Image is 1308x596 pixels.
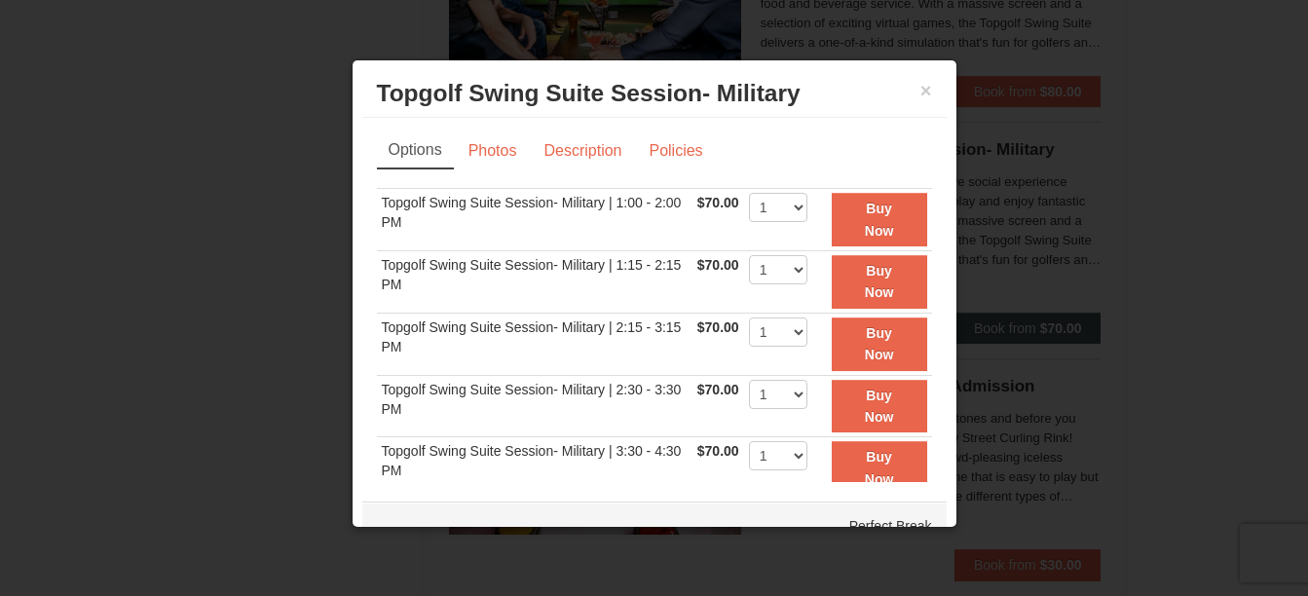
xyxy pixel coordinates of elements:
span: $70.00 [697,319,739,335]
td: Topgolf Swing Suite Session- Military | 2:30 - 3:30 PM [377,375,692,437]
strong: Buy Now [865,201,894,238]
strong: Buy Now [865,325,894,362]
button: Buy Now [832,193,927,246]
strong: Buy Now [865,263,894,300]
h3: Topgolf Swing Suite Session- Military [377,79,932,108]
span: $70.00 [697,382,739,397]
button: Buy Now [832,255,927,309]
a: Options [377,132,454,169]
td: Topgolf Swing Suite Session- Military | 1:15 - 2:15 PM [377,251,692,314]
button: Buy Now [832,441,927,495]
button: × [920,81,932,100]
span: $70.00 [697,443,739,459]
strong: Buy Now [865,388,894,425]
div: Perfect Break [362,502,947,550]
td: Topgolf Swing Suite Session- Military | 3:30 - 4:30 PM [377,437,692,500]
button: Buy Now [832,380,927,433]
a: Description [531,132,634,169]
span: $70.00 [697,257,739,273]
a: Policies [636,132,715,169]
button: Buy Now [832,317,927,371]
span: $70.00 [697,195,739,210]
td: Topgolf Swing Suite Session- Military | 2:15 - 3:15 PM [377,313,692,375]
td: Topgolf Swing Suite Session- Military | 1:00 - 2:00 PM [377,189,692,251]
strong: Buy Now [865,449,894,486]
a: Photos [456,132,530,169]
